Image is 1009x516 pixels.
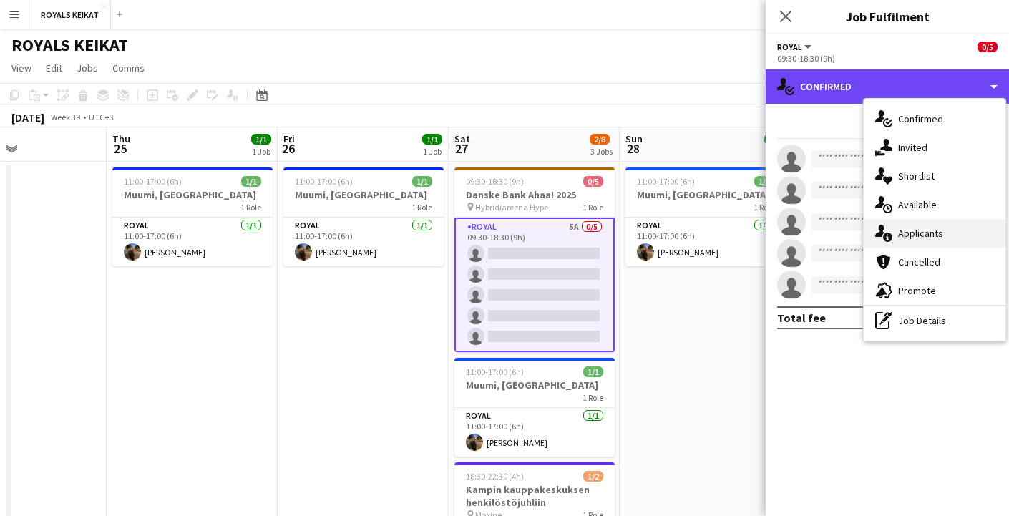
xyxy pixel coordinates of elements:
[112,62,145,74] span: Comms
[623,140,643,157] span: 28
[754,176,774,187] span: 1/1
[107,59,150,77] a: Comms
[11,62,31,74] span: View
[765,146,784,157] div: 1 Job
[864,306,1005,335] div: Job Details
[777,53,998,64] div: 09:30-18:30 (9h)
[466,471,524,482] span: 18:30-22:30 (4h)
[466,366,524,377] span: 11:00-17:00 (6h)
[77,62,98,74] span: Jobs
[777,42,802,52] span: Royal
[475,202,548,213] span: Hybridiareena Hype
[864,276,1005,305] div: Promote
[454,188,615,201] h3: Danske Bank Ahaa! 2025
[625,188,786,201] h3: Muumi, [GEOGRAPHIC_DATA]
[423,146,442,157] div: 1 Job
[454,167,615,352] app-job-card: 09:30-18:30 (9h)0/5Danske Bank Ahaa! 2025 Hybridiareena Hype1 RoleRoyal5A0/509:30-18:30 (9h)
[281,140,295,157] span: 26
[112,188,273,201] h3: Muumi, [GEOGRAPHIC_DATA]
[454,218,615,352] app-card-role: Royal5A0/509:30-18:30 (9h)
[777,311,826,325] div: Total fee
[454,132,470,145] span: Sat
[112,167,273,266] app-job-card: 11:00-17:00 (6h)1/1Muumi, [GEOGRAPHIC_DATA]1 RoleRoyal1/111:00-17:00 (6h)[PERSON_NAME]
[454,358,615,457] app-job-card: 11:00-17:00 (6h)1/1Muumi, [GEOGRAPHIC_DATA]1 RoleRoyal1/111:00-17:00 (6h)[PERSON_NAME]
[978,42,998,52] span: 0/5
[625,167,786,266] app-job-card: 11:00-17:00 (6h)1/1Muumi, [GEOGRAPHIC_DATA]1 RoleRoyal1/111:00-17:00 (6h)[PERSON_NAME]
[422,134,442,145] span: 1/1
[124,176,182,187] span: 11:00-17:00 (6h)
[864,190,1005,219] div: Available
[452,140,470,157] span: 27
[583,176,603,187] span: 0/5
[112,218,273,266] app-card-role: Royal1/111:00-17:00 (6h)[PERSON_NAME]
[11,110,44,125] div: [DATE]
[625,218,786,266] app-card-role: Royal1/111:00-17:00 (6h)[PERSON_NAME]
[777,42,814,52] button: Royal
[583,392,603,403] span: 1 Role
[251,134,271,145] span: 1/1
[46,62,62,74] span: Edit
[625,132,643,145] span: Sun
[864,133,1005,162] div: Invited
[110,140,130,157] span: 25
[412,176,432,187] span: 1/1
[283,167,444,266] app-job-card: 11:00-17:00 (6h)1/1Muumi, [GEOGRAPHIC_DATA]1 RoleRoyal1/111:00-17:00 (6h)[PERSON_NAME]
[252,146,270,157] div: 1 Job
[283,188,444,201] h3: Muumi, [GEOGRAPHIC_DATA]
[466,176,524,187] span: 09:30-18:30 (9h)
[47,112,83,122] span: Week 39
[454,379,615,391] h3: Muumi, [GEOGRAPHIC_DATA]
[40,59,68,77] a: Edit
[590,146,613,157] div: 3 Jobs
[754,202,774,213] span: 1 Role
[766,69,1009,104] div: Confirmed
[411,202,432,213] span: 1 Role
[29,1,111,29] button: ROYALS KEIKAT
[864,219,1005,248] div: Applicants
[766,7,1009,26] h3: Job Fulfilment
[89,112,114,122] div: UTC+3
[71,59,104,77] a: Jobs
[241,176,261,187] span: 1/1
[283,132,295,145] span: Fri
[764,134,784,145] span: 1/1
[454,483,615,509] h3: Kampin kauppakeskuksen henkilöstöjuhliin
[583,471,603,482] span: 1/2
[283,218,444,266] app-card-role: Royal1/111:00-17:00 (6h)[PERSON_NAME]
[295,176,353,187] span: 11:00-17:00 (6h)
[454,408,615,457] app-card-role: Royal1/111:00-17:00 (6h)[PERSON_NAME]
[583,366,603,377] span: 1/1
[6,59,37,77] a: View
[864,104,1005,133] div: Confirmed
[583,202,603,213] span: 1 Role
[112,132,130,145] span: Thu
[637,176,695,187] span: 11:00-17:00 (6h)
[11,34,128,56] h1: ROYALS KEIKAT
[864,248,1005,276] div: Cancelled
[864,162,1005,190] div: Shortlist
[240,202,261,213] span: 1 Role
[590,134,610,145] span: 2/8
